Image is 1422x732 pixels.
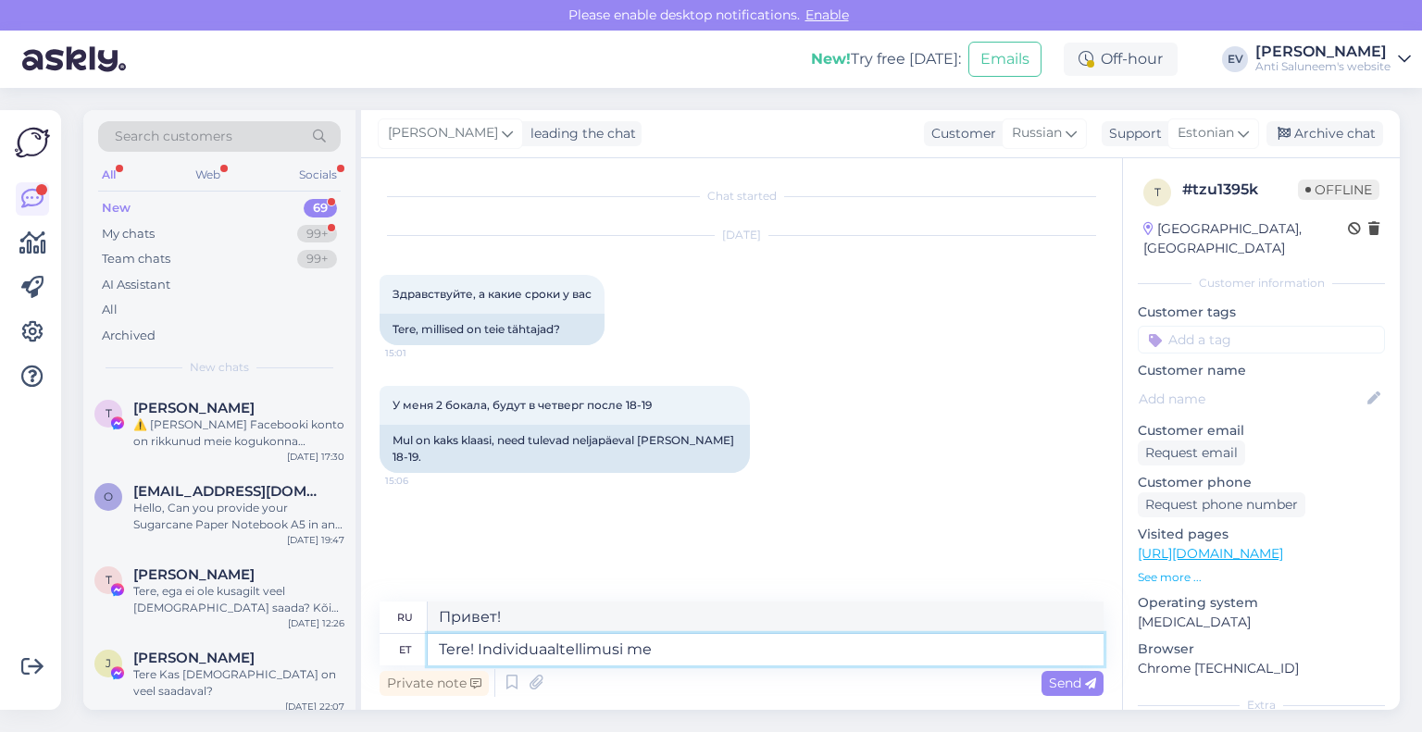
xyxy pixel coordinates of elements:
div: All [102,301,118,319]
div: Tere, ega ei ole kusagilt veel [DEMOGRAPHIC_DATA] saada? Kõik läksid välja [133,583,344,616]
div: New [102,199,131,217]
div: Extra [1138,697,1385,713]
span: 15:06 [385,474,455,488]
div: Customer [924,124,996,143]
div: Chat started [380,188,1104,205]
span: Send [1049,675,1096,691]
div: [GEOGRAPHIC_DATA], [GEOGRAPHIC_DATA] [1143,219,1348,258]
span: Jaanika Palmik [133,650,255,666]
span: otopix@gmail.com [133,483,326,500]
a: [URL][DOMAIN_NAME] [1138,545,1283,562]
div: All [98,163,119,187]
div: [DATE] 12:26 [288,616,344,630]
button: Emails [968,42,1042,77]
div: AI Assistant [102,276,170,294]
span: T [106,573,112,587]
textarea: Tere! Individuaaltellimusi m [428,634,1104,665]
div: Web [192,163,224,187]
div: Archive chat [1266,121,1383,146]
div: Request phone number [1138,492,1305,517]
div: [DATE] 22:07 [285,700,344,713]
span: o [104,490,113,503]
span: 15:01 [385,346,455,360]
div: Socials [295,163,341,187]
div: leading the chat [523,124,636,143]
div: et [399,634,411,665]
div: # tzu1395k [1182,179,1298,201]
span: Search customers [115,127,232,146]
div: [DATE] [380,227,1104,243]
textarea: Привет! [428,602,1104,633]
p: Browser [1138,639,1385,659]
span: J [106,656,111,670]
div: My chats [102,225,155,243]
span: T [106,406,112,420]
span: Russian [1012,123,1062,143]
p: Customer name [1138,361,1385,380]
b: New! [811,50,851,68]
div: 69 [304,199,337,217]
div: Request email [1138,440,1245,465]
span: У меня 2 бокала, будут в четверг после 18-19 [393,398,652,412]
div: [PERSON_NAME] [1255,44,1391,59]
span: Triin Mägi [133,566,255,583]
p: See more ... [1138,569,1385,586]
span: Tom Haja [133,400,255,416]
a: [PERSON_NAME]Anti Saluneem's website [1255,44,1411,74]
span: New chats [190,359,249,376]
div: Hello, Can you provide your Sugarcane Paper Notebook A5 in an unlined (blank) version? The produc... [133,500,344,533]
div: [DATE] 17:30 [287,450,344,464]
div: Off-hour [1064,43,1178,76]
div: Anti Saluneem's website [1255,59,1391,74]
div: EV [1222,46,1248,72]
div: [DATE] 19:47 [287,533,344,547]
div: 99+ [297,225,337,243]
div: Tere Kas [DEMOGRAPHIC_DATA] on veel saadaval? [133,666,344,700]
input: Add name [1139,389,1364,409]
div: Try free [DATE]: [811,48,961,70]
span: [PERSON_NAME] [388,123,498,143]
p: Customer phone [1138,473,1385,492]
div: Customer information [1138,275,1385,292]
div: Private note [380,671,489,696]
div: Support [1102,124,1162,143]
input: Add a tag [1138,326,1385,354]
img: Askly Logo [15,125,50,160]
p: Customer tags [1138,303,1385,322]
div: ru [397,602,413,633]
span: Offline [1298,180,1379,200]
span: Estonian [1178,123,1234,143]
p: Visited pages [1138,525,1385,544]
div: 99+ [297,250,337,268]
span: Здравствуйте, а какие сроки у вас [393,287,592,301]
span: Enable [800,6,854,23]
div: Archived [102,327,156,345]
p: Customer email [1138,421,1385,440]
p: Chrome [TECHNICAL_ID] [1138,659,1385,678]
p: [MEDICAL_DATA] [1138,613,1385,632]
div: Mul on kaks klaasi, need tulevad neljapäeval [PERSON_NAME] 18-19. [380,425,750,473]
p: Operating system [1138,593,1385,613]
span: t [1154,185,1161,199]
div: Team chats [102,250,170,268]
div: Tere, millised on teie tähtajad? [380,314,605,345]
div: ⚠️ [PERSON_NAME] Facebooki konto on rikkunud meie kogukonna standardeid. Meie süsteem on saanud p... [133,416,344,450]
